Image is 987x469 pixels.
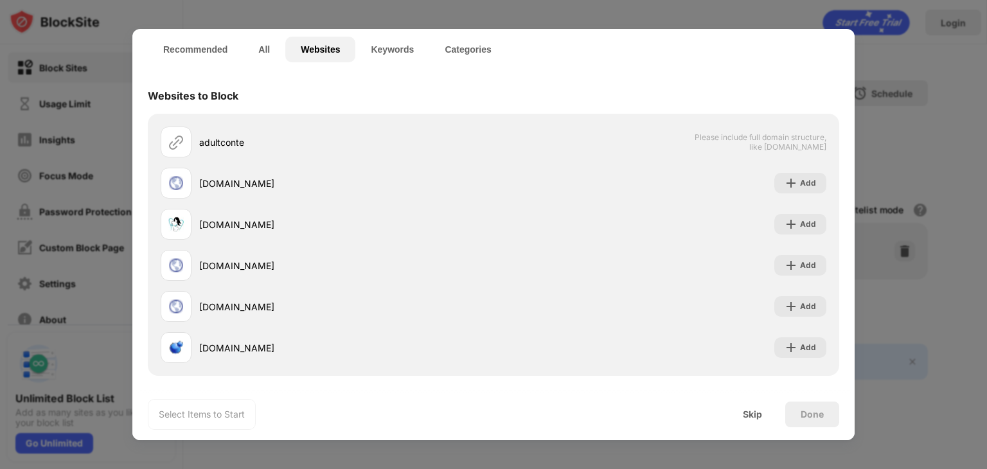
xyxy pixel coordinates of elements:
div: [DOMAIN_NAME] [199,341,493,355]
button: Recommended [148,37,243,62]
div: Done [801,409,824,420]
button: All [243,37,285,62]
img: favicons [168,258,184,273]
div: Skip [743,409,762,420]
img: favicons [168,217,184,232]
button: Keywords [355,37,429,62]
span: Please include full domain structure, like [DOMAIN_NAME] [694,132,826,152]
div: [DOMAIN_NAME] [199,177,493,190]
div: [DOMAIN_NAME] [199,259,493,272]
div: Add [800,218,816,231]
div: adultconte [199,136,493,149]
div: [DOMAIN_NAME] [199,300,493,314]
div: Add [800,259,816,272]
img: favicons [168,340,184,355]
div: Add [800,177,816,190]
div: Add [800,300,816,313]
div: [DOMAIN_NAME] [199,218,493,231]
div: Websites to Block [148,89,238,102]
img: favicons [168,299,184,314]
button: Categories [429,37,506,62]
img: favicons [168,175,184,191]
button: Websites [285,37,355,62]
div: Select Items to Start [159,408,245,421]
div: Add [800,341,816,354]
img: url.svg [168,134,184,150]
